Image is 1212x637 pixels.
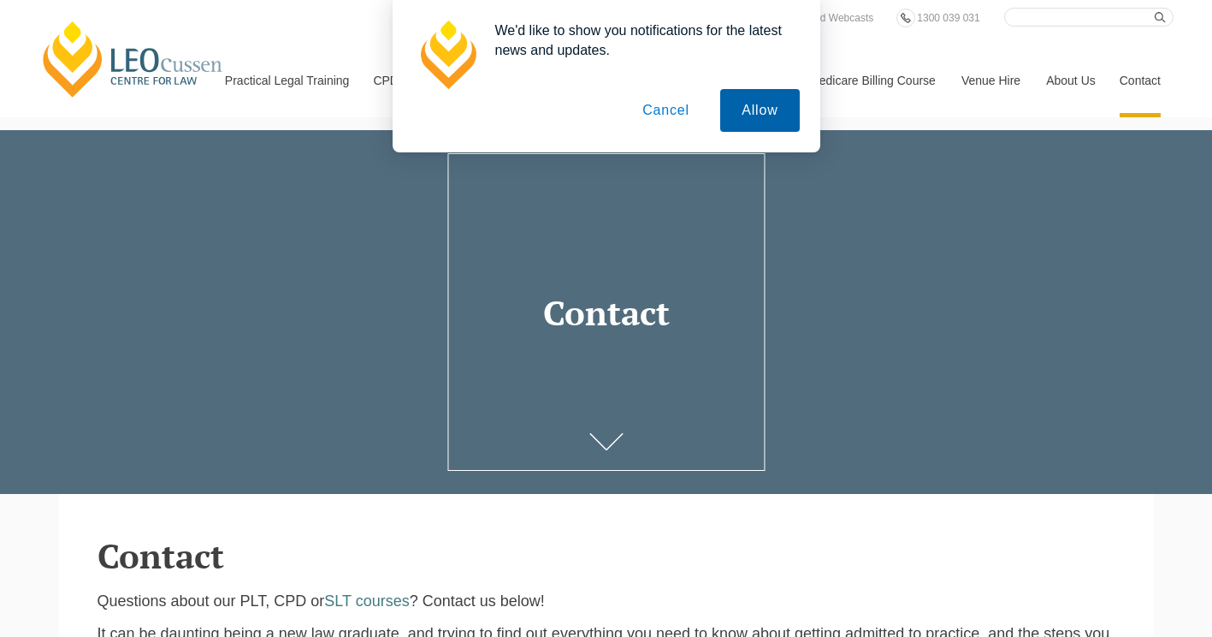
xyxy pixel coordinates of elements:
p: Questions about our PLT, CPD or ? Contact us below! [98,592,1115,611]
div: We'd like to show you notifications for the latest news and updates. [482,21,800,60]
h2: Contact [98,537,1115,574]
a: SLT courses [324,592,409,610]
img: notification icon [413,21,482,89]
button: Cancel [621,89,711,132]
h1: Contact [460,294,751,331]
button: Allow [720,89,799,132]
